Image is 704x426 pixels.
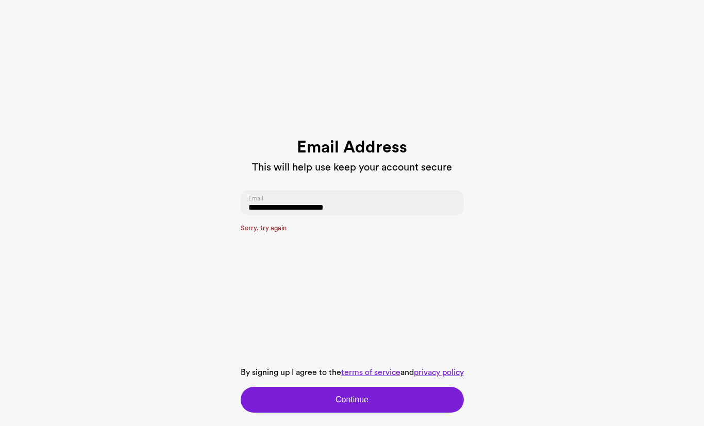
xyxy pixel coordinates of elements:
[241,138,464,157] h1: Email Address
[341,368,400,377] a: terms of service
[241,224,464,233] p: Sorry, try again
[414,368,464,377] a: privacy policy
[241,387,464,413] button: Continue
[241,366,464,379] p: By signing up I agree to the and
[336,394,368,406] span: Continue
[241,161,464,174] h3: This will help use keep your account secure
